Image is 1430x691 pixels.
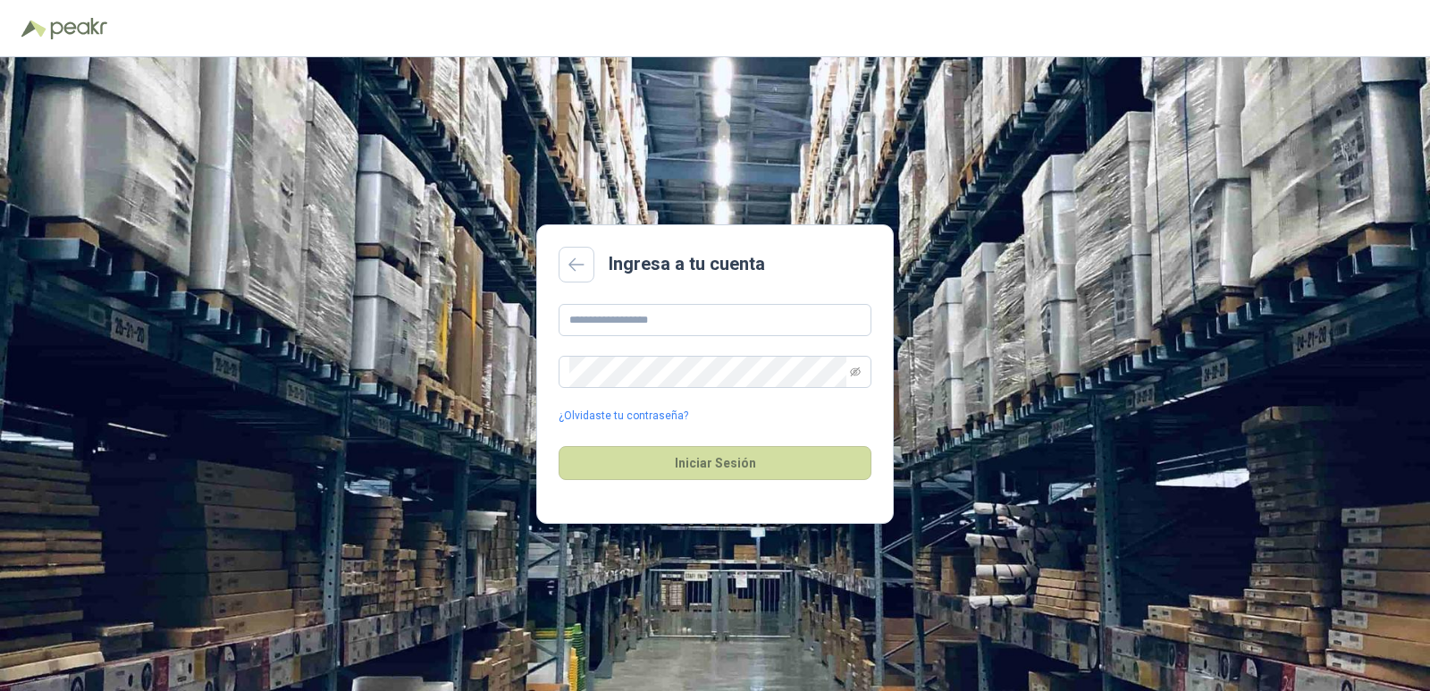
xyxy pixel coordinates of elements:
img: Logo [21,20,46,38]
img: Peakr [50,18,107,39]
a: ¿Olvidaste tu contraseña? [559,408,688,425]
span: eye-invisible [850,367,861,377]
button: Iniciar Sesión [559,446,871,480]
h2: Ingresa a tu cuenta [609,250,765,278]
